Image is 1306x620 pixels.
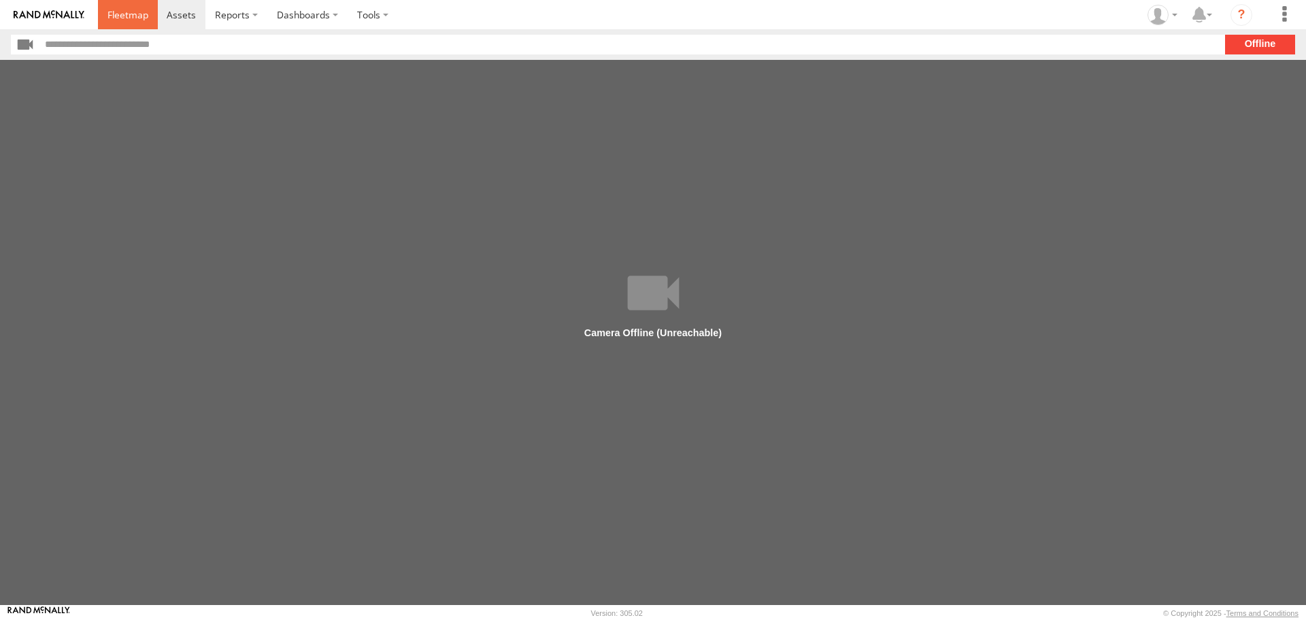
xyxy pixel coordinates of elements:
[1226,609,1299,617] a: Terms and Conditions
[1143,5,1182,25] div: Randy West
[1230,4,1252,26] i: ?
[14,10,84,20] img: rand-logo.svg
[1163,609,1299,617] div: © Copyright 2025 -
[7,606,70,620] a: Visit our Website
[591,609,643,617] div: Version: 305.02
